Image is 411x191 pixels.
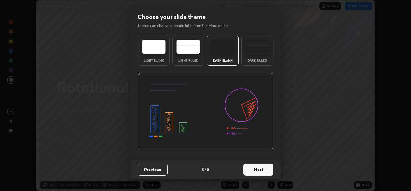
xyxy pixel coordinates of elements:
img: darkRuledTheme.de295e13.svg [245,40,269,54]
div: Dark Ruled [245,59,269,62]
h4: / [205,166,206,173]
h2: Choose your slide theme [138,13,206,21]
p: Theme can also be changed later from the More option [138,23,235,28]
div: Dark Blank [211,59,235,62]
div: Light Ruled [176,59,200,62]
button: Next [243,164,273,176]
img: darkTheme.f0cc69e5.svg [211,40,235,54]
div: Light Blank [142,59,166,62]
img: lightRuledTheme.5fabf969.svg [176,40,200,54]
button: Previous [138,164,168,176]
img: darkThemeBanner.d06ce4a2.svg [138,73,273,150]
h4: 3 [202,166,204,173]
img: lightTheme.e5ed3b09.svg [142,40,166,54]
h4: 5 [207,166,209,173]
